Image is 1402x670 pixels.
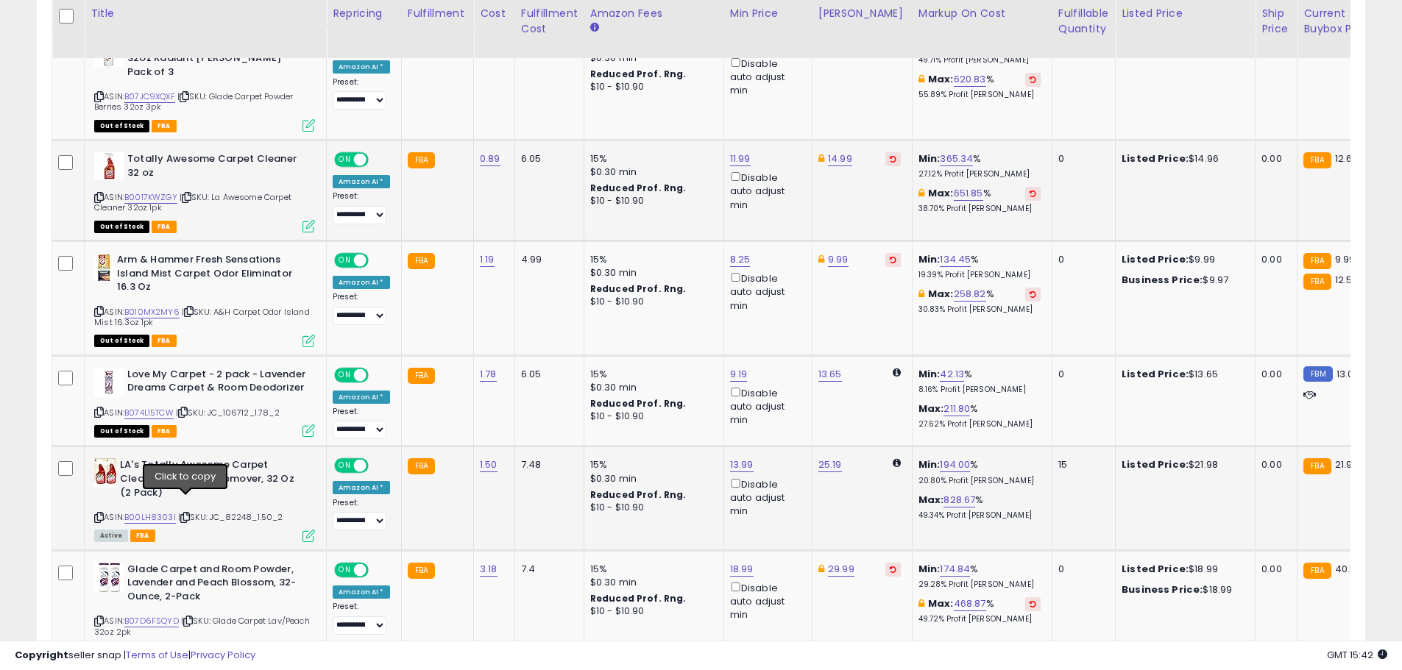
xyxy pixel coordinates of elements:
div: 0 [1058,563,1104,576]
a: 194.00 [940,457,970,472]
div: % [918,597,1041,624]
a: 42.13 [940,367,964,382]
a: 174.84 [940,562,970,577]
span: All listings that are currently out of stock and unavailable for purchase on Amazon [94,120,149,132]
div: $18.99 [1122,563,1244,576]
span: 13.01 [1336,367,1357,381]
div: $10 - $10.90 [590,502,712,514]
div: Preset: [333,191,390,224]
a: 1.50 [480,457,498,472]
div: Current Buybox Price [1303,6,1379,37]
span: | SKU: La Awesome Carpet Cleaner 32oz 1pk [94,191,291,213]
div: $10 - $10.90 [590,296,712,308]
div: 0.00 [1261,152,1286,165]
div: $0.30 min [590,381,712,394]
a: B07D6FSQYD [124,615,179,627]
img: 41naHtFMW3L._SL40_.jpg [94,152,124,179]
div: % [918,402,1041,430]
a: 211.80 [943,402,970,416]
span: OFF [367,154,390,166]
b: Max: [918,402,944,416]
b: Glade Carpet and Room Powder, Lavender and Peach Blossom, 32-Ounce, 2-Pack [127,563,306,607]
span: All listings that are currently out of stock and unavailable for purchase on Amazon [94,425,149,438]
p: 55.89% Profit [PERSON_NAME] [918,90,1041,100]
div: Title [91,6,320,21]
div: 15% [590,458,712,471]
span: ON [336,254,354,267]
span: | SKU: Glade Carpet Powder Berries 32oz 3pk [94,90,293,113]
div: 15 [1058,458,1104,471]
span: OFF [367,254,390,267]
div: Amazon AI * [333,60,390,74]
span: ON [336,154,354,166]
p: 49.71% Profit [PERSON_NAME] [918,55,1041,65]
a: B074L15TCW [124,407,174,419]
div: 0 [1058,152,1104,165]
a: 828.67 [943,493,975,507]
a: 13.99 [730,457,754,472]
a: 18.99 [730,562,754,577]
div: Amazon AI * [333,481,390,494]
div: Repricing [333,6,395,21]
span: ON [336,563,354,576]
span: | SKU: JC_106712_1.78_2 [176,407,280,418]
div: % [918,493,1041,521]
div: Disable auto adjust min [730,270,801,313]
b: Min: [918,252,941,266]
a: 29.99 [828,562,854,577]
b: Max: [928,287,954,301]
span: 40.58 [1335,562,1362,576]
div: $0.30 min [590,472,712,485]
span: OFF [367,368,390,381]
div: % [918,563,1041,590]
i: This overrides the store level max markup for this listing [918,188,924,198]
small: Amazon Fees. [590,21,599,35]
div: $14.96 [1122,152,1244,165]
b: Min: [918,152,941,165]
div: 15% [590,563,712,576]
div: 15% [590,368,712,381]
span: All listings currently available for purchase on Amazon [94,530,128,542]
a: 3.18 [480,562,498,577]
div: Disable auto adjust min [730,580,801,622]
div: 0 [1058,253,1104,266]
a: B07JC9XQXF [124,90,175,103]
div: 0.00 [1261,368,1286,381]
div: $18.99 [1122,583,1244,596]
b: Listed Price: [1122,367,1189,381]
a: 258.82 [954,287,986,302]
div: 4.99 [521,253,573,266]
div: % [918,458,1041,485]
div: Fulfillable Quantity [1058,6,1109,37]
div: Preset: [333,407,390,440]
div: Disable auto adjust min [730,55,801,98]
a: 1.19 [480,252,495,267]
div: $21.98 [1122,458,1244,471]
p: 49.72% Profit [PERSON_NAME] [918,614,1041,624]
b: Totally Awesome Carpet Cleaner 32 oz [127,152,306,183]
a: 0.89 [480,152,500,166]
span: 12.59 [1335,273,1359,287]
div: ASIN: [94,563,315,655]
div: $10 - $10.90 [590,195,712,207]
b: Min: [918,367,941,381]
p: 19.39% Profit [PERSON_NAME] [918,270,1041,280]
b: Business Price: [1122,273,1203,287]
span: 9.99 [1335,252,1356,266]
span: OFF [367,563,390,576]
b: Reduced Prof. Rng. [590,488,687,501]
div: 15% [590,152,712,165]
div: ASIN: [94,368,315,436]
div: $0.30 min [590,266,712,279]
span: | SKU: JC_82248_1.50_2 [178,511,283,523]
small: FBA [1303,563,1331,579]
strong: Copyright [15,648,68,662]
b: LA's Totally Awesome Carpet Cleaner Spot Stain Remover, 32 Oz (2 Pack) [120,458,299,503]
div: % [918,152,1041,179]
div: Min Price [730,6,806,21]
b: Listed Price: [1122,562,1189,576]
p: 27.12% Profit [PERSON_NAME] [918,169,1041,179]
b: Max: [928,596,954,610]
a: 25.19 [818,457,842,472]
b: Business Price: [1122,582,1203,596]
